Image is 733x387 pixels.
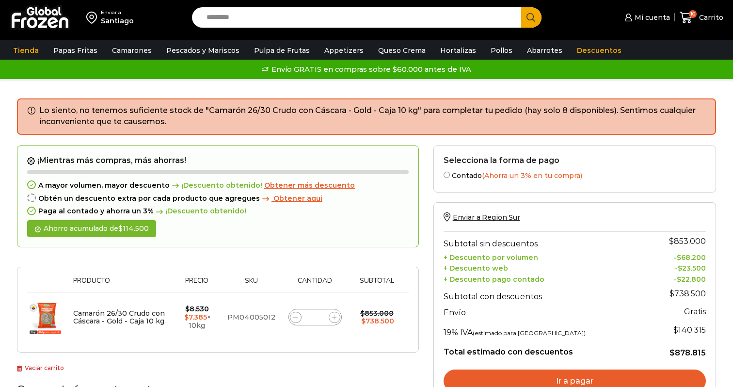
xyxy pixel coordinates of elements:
[184,313,189,322] span: $
[669,348,706,357] bdi: 878.815
[677,253,706,262] bdi: 68.200
[521,7,542,28] button: Search button
[184,313,207,322] bdi: 7.385
[444,262,647,273] th: + Descuento web
[361,317,366,325] span: $
[646,251,706,262] td: -
[360,309,365,318] span: $
[678,264,706,273] bdi: 23.500
[223,292,280,342] td: PM04005012
[361,317,394,325] bdi: 738.500
[27,156,409,165] h2: ¡Mientras más compras, más ahorras!
[360,309,394,318] bdi: 853.000
[350,277,404,292] th: Subtotal
[482,171,582,180] span: (Ahorra un 3% en tu compra)
[669,237,706,246] bdi: 853.000
[669,237,674,246] span: $
[319,41,368,60] a: Appetizers
[522,41,567,60] a: Abarrotes
[161,41,244,60] a: Pescados y Mariscos
[677,275,706,284] bdi: 22.800
[444,170,706,180] label: Contado
[172,277,223,292] th: Precio
[27,181,409,190] div: A mayor volumen, mayor descuento
[680,6,723,29] a: 10 Carrito
[280,277,350,292] th: Cantidad
[170,181,262,190] span: ¡Descuento obtenido!
[308,310,322,324] input: Product quantity
[453,213,520,222] span: Enviar a Region Sur
[223,277,280,292] th: Sku
[101,9,134,16] div: Enviar a
[689,10,697,18] span: 10
[8,41,44,60] a: Tienda
[27,207,409,215] div: Paga al contado y ahorra un 3%
[435,41,481,60] a: Hortalizas
[118,224,123,233] span: $
[154,207,246,215] span: ¡Descuento obtenido!
[646,262,706,273] td: -
[572,41,626,60] a: Descuentos
[669,289,706,298] bdi: 738.500
[444,304,647,321] th: Envío
[101,16,134,26] div: Santiago
[48,41,102,60] a: Papas Fritas
[17,364,64,371] a: Vaciar carrito
[632,13,670,22] span: Mi cuenta
[273,194,322,203] span: Obtener aqui
[444,213,520,222] a: Enviar a Region Sur
[677,253,681,262] span: $
[73,309,165,326] a: Camarón 26/30 Crudo con Cáscara - Gold - Caja 10 kg
[172,292,223,342] td: × 10kg
[185,305,209,313] bdi: 8.530
[27,220,156,237] div: Ahorro acumulado de
[444,284,647,304] th: Subtotal con descuentos
[260,194,322,203] a: Obtener aqui
[39,105,706,128] li: Lo siento, no tenemos suficiente stock de "Camarón 26/30 Crudo con Cáscara - Gold - Caja 10 kg" p...
[673,325,678,335] span: $
[697,13,723,22] span: Carrito
[646,273,706,284] td: -
[444,156,706,165] h2: Selecciona la forma de pago
[444,339,647,358] th: Total estimado con descuentos
[444,251,647,262] th: + Descuento por volumen
[264,181,355,190] a: Obtener más descuento
[669,348,675,357] span: $
[678,264,682,273] span: $
[444,320,647,339] th: 19% IVA
[118,224,149,233] bdi: 114.500
[684,307,706,316] strong: Gratis
[673,325,706,335] span: 140.315
[185,305,190,313] span: $
[486,41,517,60] a: Pollos
[86,9,101,26] img: address-field-icon.svg
[27,194,409,203] div: Obtén un descuento extra por cada producto que agregues
[473,329,586,337] small: (estimado para [GEOGRAPHIC_DATA])
[444,231,647,251] th: Subtotal sin descuentos
[249,41,315,60] a: Pulpa de Frutas
[444,172,450,178] input: Contado(Ahorra un 3% en tu compra)
[622,8,669,27] a: Mi cuenta
[68,277,172,292] th: Producto
[677,275,681,284] span: $
[107,41,157,60] a: Camarones
[373,41,430,60] a: Queso Crema
[444,273,647,284] th: + Descuento pago contado
[669,289,674,298] span: $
